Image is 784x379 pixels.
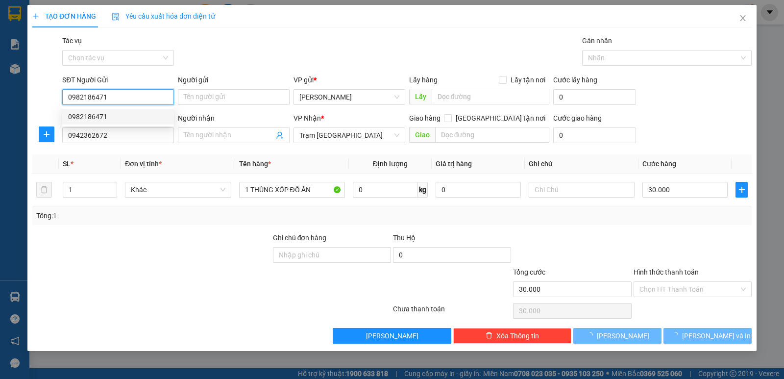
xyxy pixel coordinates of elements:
[299,128,399,143] span: Trạm Sài Gòn
[273,234,327,242] label: Ghi chú đơn hàng
[32,13,39,20] span: plus
[597,330,649,341] span: [PERSON_NAME]
[582,37,612,45] label: Gán nhãn
[663,328,752,344] button: [PERSON_NAME] và In
[39,126,54,142] button: plus
[373,160,408,168] span: Định lượng
[409,76,438,84] span: Lấy hàng
[436,182,521,198] input: 0
[496,330,539,341] span: Xóa Thông tin
[333,328,451,344] button: [PERSON_NAME]
[62,109,174,125] div: 0982186471
[393,234,416,242] span: Thu Hộ
[553,76,597,84] label: Cước lấy hàng
[529,182,635,198] input: Ghi Chú
[432,89,550,104] input: Dọc đường
[112,12,215,20] span: Yêu cầu xuất hóa đơn điện tử
[112,13,120,21] img: icon
[452,113,549,124] span: [GEOGRAPHIC_DATA] tận nơi
[273,247,391,263] input: Ghi chú đơn hàng
[642,160,676,168] span: Cước hàng
[729,5,757,32] button: Close
[392,303,512,321] div: Chưa thanh toán
[299,90,399,104] span: Phan Thiết
[739,14,747,22] span: close
[366,330,418,341] span: [PERSON_NAME]
[68,111,168,122] div: 0982186471
[294,114,321,122] span: VP Nhận
[507,75,549,85] span: Lấy tận nơi
[63,160,71,168] span: SL
[735,182,748,198] button: plus
[239,182,345,198] input: VD: Bàn, Ghế
[435,127,550,143] input: Dọc đường
[62,75,174,85] div: SĐT Người Gửi
[39,130,54,138] span: plus
[736,186,747,194] span: plus
[513,268,545,276] span: Tổng cước
[682,330,751,341] span: [PERSON_NAME] và In
[418,182,428,198] span: kg
[525,154,638,174] th: Ghi chú
[36,210,303,221] div: Tổng: 1
[453,328,571,344] button: deleteXóa Thông tin
[32,12,96,20] span: TẠO ĐƠN HÀNG
[671,332,682,339] span: loading
[36,182,52,198] button: delete
[62,37,82,45] label: Tác vụ
[573,328,661,344] button: [PERSON_NAME]
[553,127,636,143] input: Cước giao hàng
[436,160,472,168] span: Giá trị hàng
[409,127,435,143] span: Giao
[239,160,271,168] span: Tên hàng
[178,113,290,124] div: Người nhận
[409,89,432,104] span: Lấy
[131,182,225,197] span: Khác
[125,160,162,168] span: Đơn vị tính
[276,131,284,139] span: user-add
[486,332,492,340] span: delete
[178,75,290,85] div: Người gửi
[586,332,597,339] span: loading
[294,75,405,85] div: VP gửi
[553,89,636,105] input: Cước lấy hàng
[634,268,699,276] label: Hình thức thanh toán
[553,114,602,122] label: Cước giao hàng
[409,114,441,122] span: Giao hàng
